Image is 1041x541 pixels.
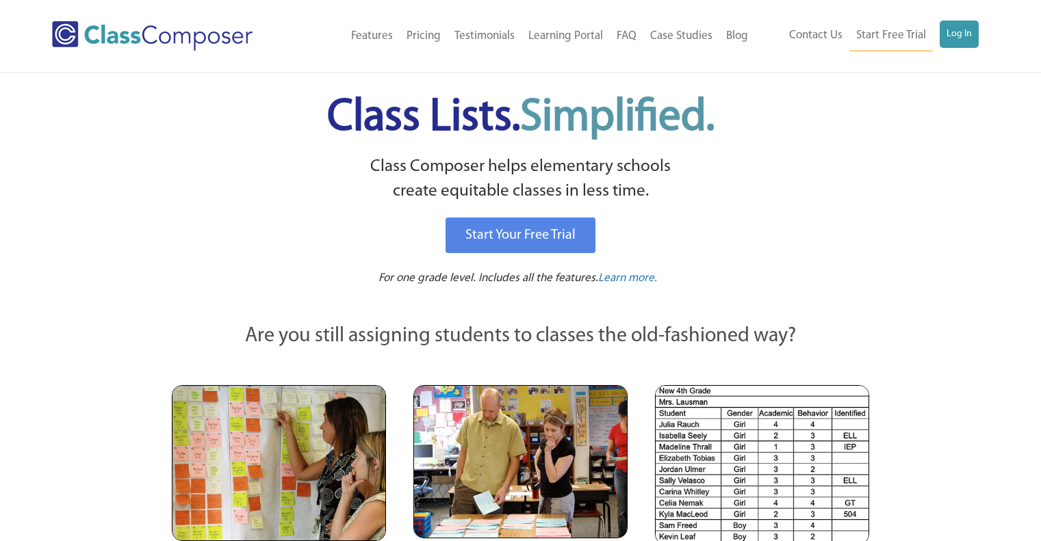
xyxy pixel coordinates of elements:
img: Blue and Pink Paper Cards [413,385,628,538]
span: Learn more. [598,272,657,284]
span: For one grade level. Includes all the features. [378,272,598,284]
a: Case Studies [643,21,719,51]
img: Class Composer [52,21,253,51]
a: Learning Portal [522,21,610,51]
a: Testimonials [448,21,522,51]
a: Log In [940,21,979,48]
span: Class Lists. [327,96,715,140]
img: Teachers Looking at Sticky Notes [172,385,386,541]
a: Contact Us [782,21,849,51]
span: Start Your Free Trial [465,228,576,242]
a: Features [344,21,400,51]
a: Start Free Trial [849,21,933,51]
nav: Header Menu [296,21,754,51]
p: Class Composer helps elementary schools create equitable classes in less time. [170,155,872,204]
a: Blog [719,21,755,51]
nav: Header Menu [755,21,979,51]
a: Start Your Free Trial [446,217,595,253]
a: Pricing [400,21,448,51]
p: Are you still assigning students to classes the old-fashioned way? [172,321,870,352]
span: Simplified. [520,96,715,140]
a: FAQ [610,21,643,51]
a: Learn more. [598,270,657,287]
